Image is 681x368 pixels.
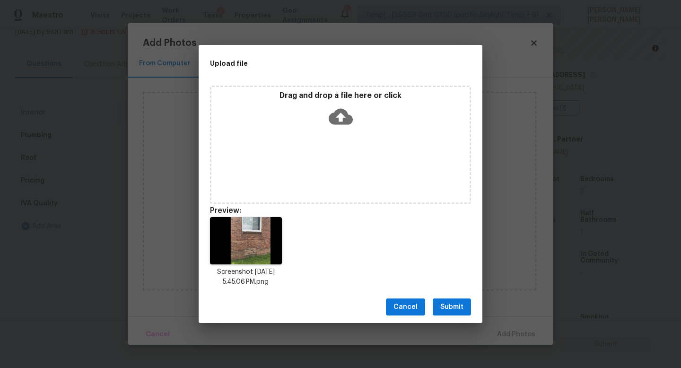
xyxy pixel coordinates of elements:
[211,91,470,101] p: Drag and drop a file here or click
[210,267,282,287] p: Screenshot [DATE] 5.45.06 PM.png
[393,301,418,313] span: Cancel
[210,217,282,264] img: 499fvvPlgNbDmw58KE48P8CBecjpBcQs4cAAAAASUVORK5CYII=
[440,301,463,313] span: Submit
[386,298,425,316] button: Cancel
[433,298,471,316] button: Submit
[210,58,428,69] h2: Upload file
